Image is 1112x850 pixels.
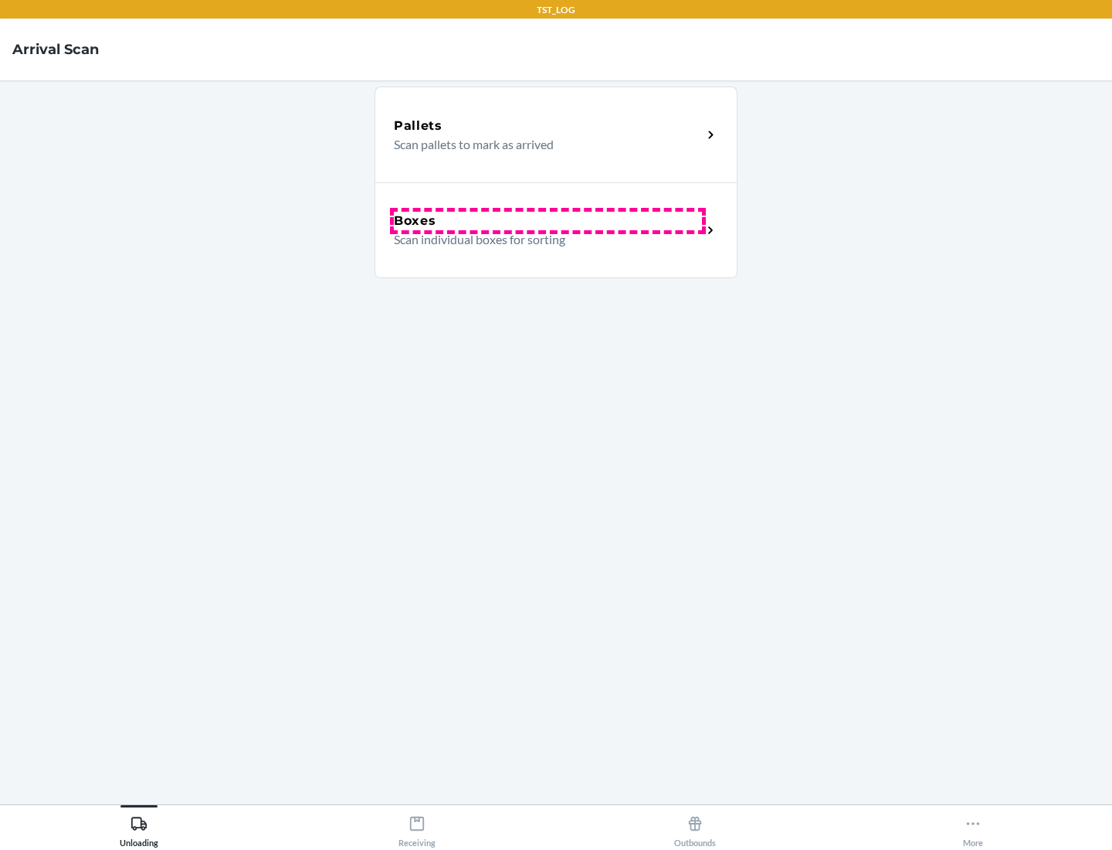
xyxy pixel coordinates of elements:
[12,39,99,59] h4: Arrival Scan
[120,809,158,848] div: Unloading
[398,809,436,848] div: Receiving
[963,809,983,848] div: More
[674,809,716,848] div: Outbounds
[834,805,1112,848] button: More
[394,212,436,230] h5: Boxes
[394,117,442,135] h5: Pallets
[537,3,575,17] p: TST_LOG
[394,230,690,249] p: Scan individual boxes for sorting
[394,135,690,154] p: Scan pallets to mark as arrived
[375,182,737,278] a: BoxesScan individual boxes for sorting
[375,87,737,182] a: PalletsScan pallets to mark as arrived
[556,805,834,848] button: Outbounds
[278,805,556,848] button: Receiving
